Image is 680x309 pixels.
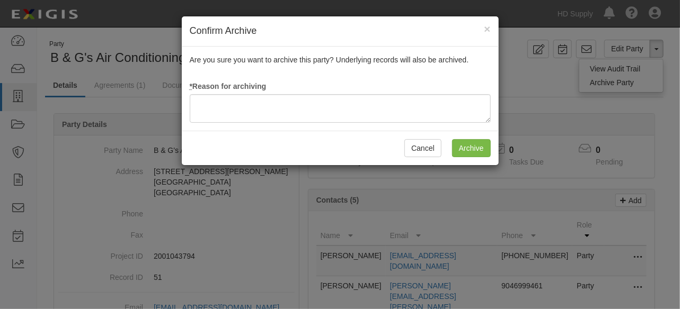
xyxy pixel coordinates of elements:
button: Close [484,23,490,34]
button: Cancel [404,139,441,157]
label: Reason for archiving [190,81,267,92]
span: × [484,23,490,35]
input: Archive [452,139,491,157]
abbr: required [190,82,192,90]
div: Are you sure you want to archive this party? Underlying records will also be archived. [182,47,499,131]
h4: Confirm Archive [190,24,491,38]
